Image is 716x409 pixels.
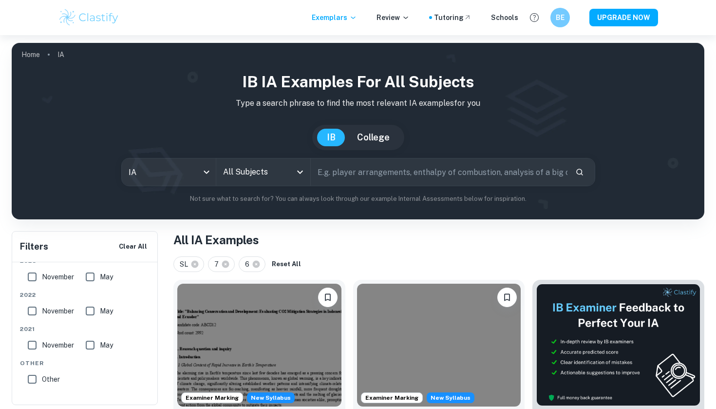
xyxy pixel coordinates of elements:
[19,194,697,204] p: Not sure what to search for? You can always look through our example Internal Assessments below f...
[42,374,60,385] span: Other
[100,306,113,316] span: May
[58,8,120,27] img: Clastify logo
[122,158,216,186] div: IA
[434,12,471,23] a: Tutoring
[589,9,658,26] button: UPGRADE NOW
[173,231,704,249] h1: All IA Examples
[247,392,295,403] div: Starting from the May 2026 session, the ESS IA requirements have changed. We created this exempla...
[497,288,517,307] button: Bookmark
[536,284,700,406] img: Thumbnail
[311,158,567,186] input: E.g. player arrangements, enthalpy of combustion, analysis of a big city...
[20,291,151,299] span: 2022
[357,284,521,407] img: ESS IA example thumbnail: How does accessibility to waste manageme
[180,259,192,270] span: SL
[173,256,204,272] div: SL
[427,392,474,403] div: Starting from the May 2026 session, the ESS IA requirements have changed. We created this exempla...
[100,272,113,282] span: May
[361,393,422,402] span: Examiner Marking
[21,48,40,61] a: Home
[116,239,150,254] button: Clear All
[318,288,338,307] button: Bookmark
[20,325,151,333] span: 2021
[571,164,588,180] button: Search
[317,129,345,146] button: IB
[20,240,48,253] h6: Filters
[526,9,543,26] button: Help and Feedback
[245,259,254,270] span: 6
[427,392,474,403] span: New Syllabus
[550,8,570,27] button: BE
[19,97,697,109] p: Type a search phrase to find the most relevant IA examples for you
[42,340,74,351] span: November
[57,49,64,60] p: IA
[20,359,151,368] span: Other
[293,165,307,179] button: Open
[347,129,399,146] button: College
[491,12,518,23] a: Schools
[269,257,303,272] button: Reset All
[312,12,357,23] p: Exemplars
[247,392,295,403] span: New Syllabus
[214,259,223,270] span: 7
[42,272,74,282] span: November
[208,256,235,272] div: 7
[12,43,704,219] img: profile cover
[100,340,113,351] span: May
[239,256,265,272] div: 6
[177,284,341,407] img: ESS IA example thumbnail: To what extent do CO2 emissions contribu
[19,70,697,94] h1: IB IA examples for all subjects
[182,393,243,402] span: Examiner Marking
[555,12,566,23] h6: BE
[377,12,410,23] p: Review
[42,306,74,316] span: November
